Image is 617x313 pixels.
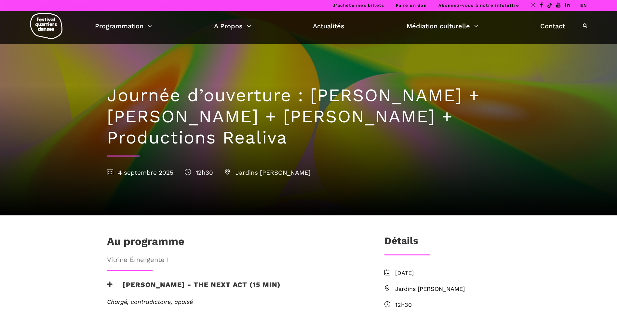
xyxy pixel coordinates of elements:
em: Chargé, contradictoire, apaisé [107,298,193,305]
h3: [PERSON_NAME] - the next act (15 min) [107,280,281,297]
h1: Au programme [107,235,184,251]
a: Médiation culturelle [407,20,478,32]
a: Abonnez-vous à notre infolettre [438,3,519,8]
img: logo-fqd-med [30,13,62,39]
h1: Journée d’ouverture : [PERSON_NAME] + [PERSON_NAME] + [PERSON_NAME] + Productions Realiva [107,85,510,148]
a: EN [580,3,587,8]
span: 4 septembre 2025 [107,169,173,176]
span: [DATE] [395,268,510,278]
a: Actualités [313,20,344,32]
h3: Détails [384,235,418,251]
a: Contact [540,20,565,32]
a: Faire un don [396,3,427,8]
span: 12h30 [395,300,510,310]
span: Vitrine Émergente I [107,254,363,265]
a: Programmation [95,20,152,32]
a: J’achète mes billets [333,3,384,8]
a: A Propos [214,20,251,32]
span: Jardins [PERSON_NAME] [395,284,510,294]
span: 12h30 [185,169,213,176]
span: Jardins [PERSON_NAME] [224,169,311,176]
